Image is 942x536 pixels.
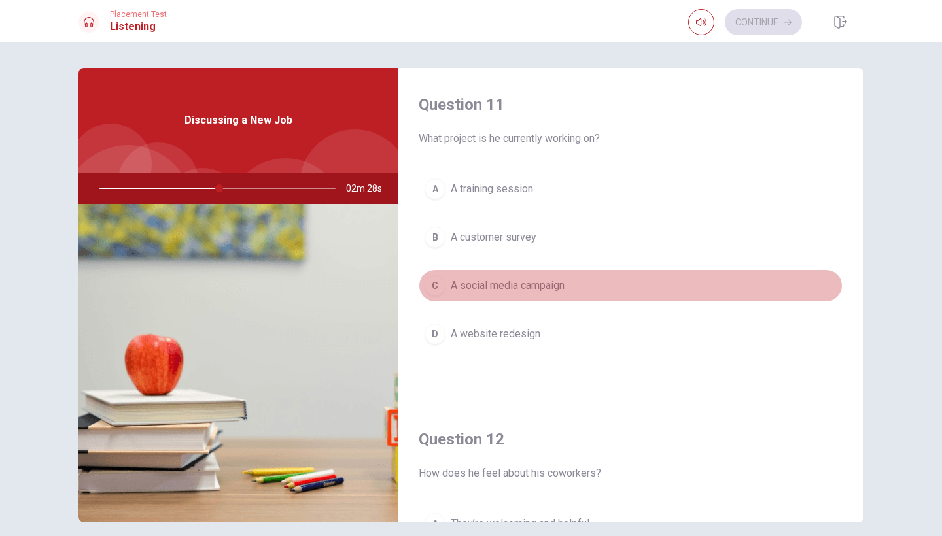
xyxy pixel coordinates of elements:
span: A customer survey [451,229,536,245]
h1: Listening [110,19,167,35]
span: Placement Test [110,10,167,19]
span: 02m 28s [346,173,392,204]
button: AA training session [419,173,843,205]
h4: Question 12 [419,429,843,450]
div: A [425,513,445,534]
span: Discussing a New Job [184,112,292,128]
span: How does he feel about his coworkers? [419,465,843,481]
button: CA social media campaign [419,269,843,302]
span: A website redesign [451,326,540,342]
span: A training session [451,181,533,197]
button: BA customer survey [419,221,843,254]
button: DA website redesign [419,318,843,350]
span: They’re welcoming and helpful [451,516,589,531]
img: Discussing a New Job [78,204,398,522]
span: A social media campaign [451,278,565,293]
div: C [425,275,445,296]
div: B [425,227,445,248]
span: What project is he currently working on? [419,131,843,146]
h4: Question 11 [419,94,843,115]
div: A [425,178,445,199]
div: D [425,324,445,344]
